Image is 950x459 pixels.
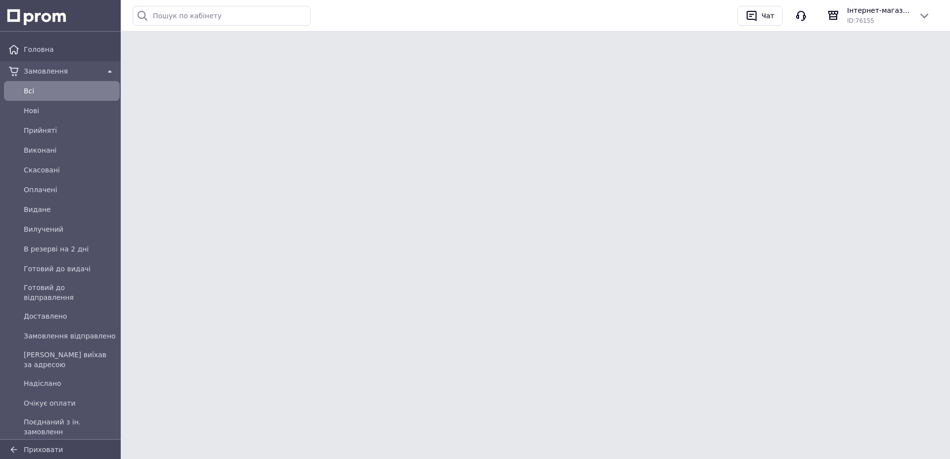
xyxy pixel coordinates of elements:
[24,398,116,408] span: Очікує оплати
[24,417,116,437] span: Поєднаний з ін. замовленн
[24,145,116,155] span: Виконані
[24,165,116,175] span: Скасовані
[737,6,783,26] button: Чат
[24,311,116,321] span: Доставлено
[24,44,116,54] span: Головна
[847,17,874,24] span: ID: 76155
[24,244,116,254] span: В резерві на 2 дні
[24,378,116,388] span: Надіслано
[24,205,116,214] span: Видане
[760,8,776,23] div: Чат
[24,331,116,341] span: Замовлення відправлено
[133,6,311,26] input: Пошук по кабінету
[24,283,116,302] span: Готовий до відправлення
[24,224,116,234] span: Вилучений
[24,106,116,116] span: Нові
[24,125,116,135] span: Прийняті
[24,350,116,370] span: [PERSON_NAME] виїхав за адресою
[847,5,910,15] span: Інтернет-магазин "Классна компанія"
[24,264,116,274] span: Готовий до видачі
[24,185,116,195] span: Оплачені
[24,66,100,76] span: Замовлення
[24,446,63,454] span: Приховати
[24,86,116,96] span: Всi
